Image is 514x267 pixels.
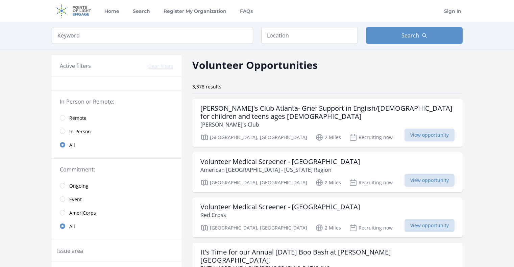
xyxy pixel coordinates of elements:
[200,104,455,121] h3: [PERSON_NAME]'s Club Atlanta- Grief Support in English/[DEMOGRAPHIC_DATA] for children and teens ...
[200,133,307,141] p: [GEOGRAPHIC_DATA], [GEOGRAPHIC_DATA]
[200,179,307,187] p: [GEOGRAPHIC_DATA], [GEOGRAPHIC_DATA]
[52,111,181,125] a: Remote
[401,31,419,39] span: Search
[69,128,91,135] span: In-Person
[200,166,360,174] p: American [GEOGRAPHIC_DATA] - [US_STATE] Region
[60,165,173,173] legend: Commitment:
[366,27,463,44] button: Search
[52,179,181,192] a: Ongoing
[349,133,393,141] p: Recruiting now
[200,158,360,166] h3: Volunteer Medical Screener - [GEOGRAPHIC_DATA]
[69,223,75,230] span: All
[405,174,455,187] span: View opportunity
[52,192,181,206] a: Event
[405,129,455,141] span: View opportunity
[200,224,307,232] p: [GEOGRAPHIC_DATA], [GEOGRAPHIC_DATA]
[52,206,181,219] a: AmeriCorps
[57,247,83,255] legend: Issue area
[69,210,96,216] span: AmeriCorps
[69,183,89,189] span: Ongoing
[192,197,463,237] a: Volunteer Medical Screener - [GEOGRAPHIC_DATA] Red Cross [GEOGRAPHIC_DATA], [GEOGRAPHIC_DATA] 2 M...
[52,27,253,44] input: Keyword
[60,62,91,70] h3: Active filters
[52,138,181,152] a: All
[349,224,393,232] p: Recruiting now
[192,83,221,90] span: 3,378 results
[192,99,463,147] a: [PERSON_NAME]'s Club Atlanta- Grief Support in English/[DEMOGRAPHIC_DATA] for children and teens ...
[405,219,455,232] span: View opportunity
[69,142,75,149] span: All
[192,57,318,73] h2: Volunteer Opportunities
[349,179,393,187] p: Recruiting now
[147,63,173,70] button: Clear filters
[52,219,181,233] a: All
[261,27,358,44] input: Location
[200,211,360,219] p: Red Cross
[69,115,87,122] span: Remote
[192,152,463,192] a: Volunteer Medical Screener - [GEOGRAPHIC_DATA] American [GEOGRAPHIC_DATA] - [US_STATE] Region [GE...
[69,196,82,203] span: Event
[200,121,455,129] p: [PERSON_NAME]'s Club
[60,98,173,106] legend: In-Person or Remote:
[315,224,341,232] p: 2 Miles
[200,248,455,264] h3: It's Time for our Annual [DATE] Boo Bash at [PERSON_NAME][GEOGRAPHIC_DATA]!
[315,133,341,141] p: 2 Miles
[52,125,181,138] a: In-Person
[200,203,360,211] h3: Volunteer Medical Screener - [GEOGRAPHIC_DATA]
[315,179,341,187] p: 2 Miles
